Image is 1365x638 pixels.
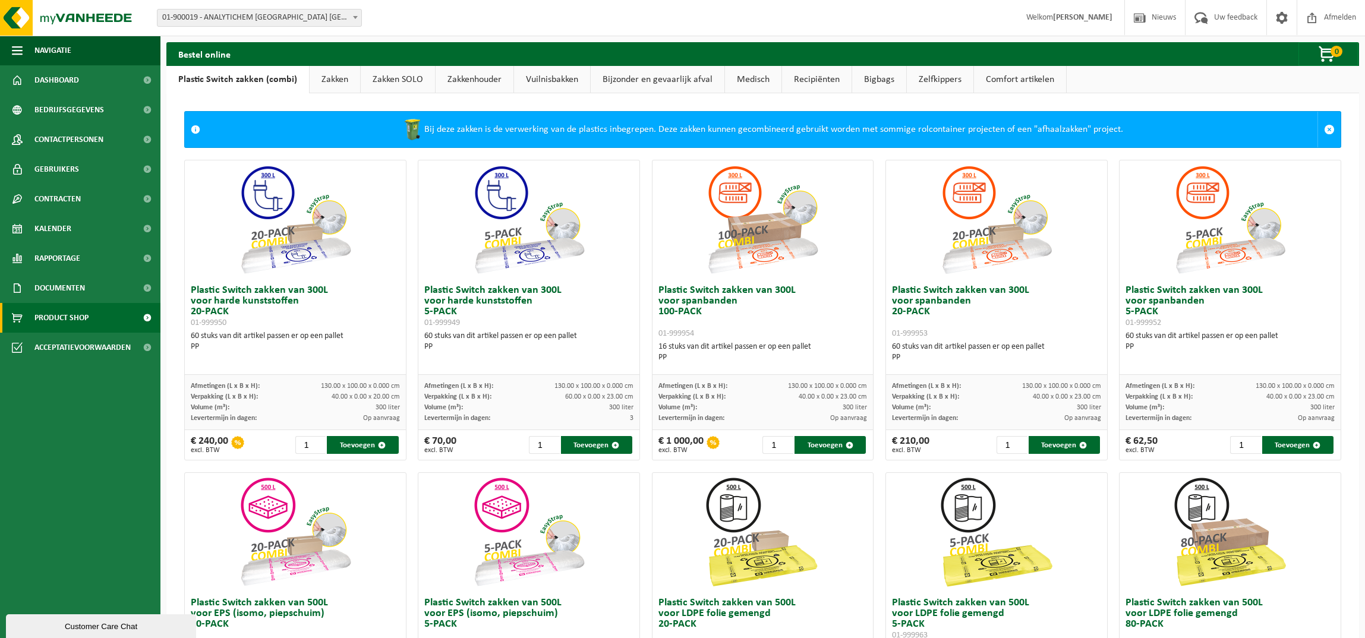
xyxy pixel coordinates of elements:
[561,436,632,454] button: Toevoegen
[892,436,929,454] div: € 210,00
[166,66,309,93] a: Plastic Switch zakken (combi)
[34,125,103,154] span: Contactpersonen
[892,329,928,338] span: 01-999953
[974,66,1066,93] a: Comfort artikelen
[191,285,400,328] h3: Plastic Switch zakken van 300L voor harde kunststoffen 20-PACK
[658,415,724,422] span: Levertermijn in dagen:
[658,383,727,390] span: Afmetingen (L x B x H):
[830,415,867,422] span: Op aanvraag
[907,66,973,93] a: Zelfkippers
[34,333,131,362] span: Acceptatievoorwaarden
[310,66,360,93] a: Zakken
[34,184,81,214] span: Contracten
[782,66,852,93] a: Recipiënten
[892,352,1101,363] div: PP
[1126,404,1164,411] span: Volume (m³):
[363,415,400,422] span: Op aanvraag
[1298,415,1335,422] span: Op aanvraag
[658,352,868,363] div: PP
[34,65,79,95] span: Dashboard
[1298,42,1358,66] button: 0
[892,285,1101,339] h3: Plastic Switch zakken van 300L voor spanbanden 20-PACK
[658,285,868,339] h3: Plastic Switch zakken van 300L voor spanbanden 100-PACK
[361,66,435,93] a: Zakken SOLO
[191,393,258,400] span: Verpakking (L x B x H):
[725,66,781,93] a: Medisch
[1022,383,1101,390] span: 130.00 x 100.00 x 0.000 cm
[424,404,463,411] span: Volume (m³):
[1230,436,1261,454] input: 1
[788,383,867,390] span: 130.00 x 100.00 x 0.000 cm
[997,436,1027,454] input: 1
[424,383,493,390] span: Afmetingen (L x B x H):
[1077,404,1101,411] span: 300 liter
[424,342,633,352] div: PP
[658,404,697,411] span: Volume (m³):
[658,436,704,454] div: € 1 000,00
[236,160,355,279] img: 01-999950
[1126,342,1335,352] div: PP
[529,436,560,454] input: 1
[191,404,229,411] span: Volume (m³):
[852,66,906,93] a: Bigbags
[1064,415,1101,422] span: Op aanvraag
[166,42,242,65] h2: Bestel online
[469,473,588,592] img: 01-999955
[157,10,361,26] span: 01-900019 - ANALYTICHEM BELGIUM NV - ZEDELGEM
[892,393,959,400] span: Verpakking (L x B x H):
[1033,393,1101,400] span: 40.00 x 0.00 x 23.00 cm
[892,415,958,422] span: Levertermijn in dagen:
[191,447,228,454] span: excl. BTW
[892,383,961,390] span: Afmetingen (L x B x H):
[34,36,71,65] span: Navigatie
[658,447,704,454] span: excl. BTW
[191,331,400,352] div: 60 stuks van dit artikel passen er op een pallet
[703,473,822,592] img: 01-999964
[1171,473,1290,592] img: 01-999968
[34,154,79,184] span: Gebruikers
[658,329,694,338] span: 01-999954
[1171,160,1290,279] img: 01-999952
[424,318,460,327] span: 01-999949
[591,66,724,93] a: Bijzonder en gevaarlijk afval
[630,415,633,422] span: 3
[321,383,400,390] span: 130.00 x 100.00 x 0.000 cm
[436,66,513,93] a: Zakkenhouder
[191,318,226,327] span: 01-999950
[609,404,633,411] span: 300 liter
[191,436,228,454] div: € 240,00
[1331,46,1342,57] span: 0
[401,118,424,141] img: WB-0240-HPE-GN-50.png
[424,331,633,352] div: 60 stuks van dit artikel passen er op een pallet
[206,112,1317,147] div: Bij deze zakken is de verwerking van de plastics inbegrepen. Deze zakken kunnen gecombineerd gebr...
[1126,393,1193,400] span: Verpakking (L x B x H):
[1126,285,1335,328] h3: Plastic Switch zakken van 300L voor spanbanden 5-PACK
[554,383,633,390] span: 130.00 x 100.00 x 0.000 cm
[937,473,1056,592] img: 01-999963
[799,393,867,400] span: 40.00 x 0.00 x 23.00 cm
[843,404,867,411] span: 300 liter
[937,160,1056,279] img: 01-999953
[1256,383,1335,390] span: 130.00 x 100.00 x 0.000 cm
[34,273,85,303] span: Documenten
[376,404,400,411] span: 300 liter
[892,447,929,454] span: excl. BTW
[795,436,866,454] button: Toevoegen
[34,303,89,333] span: Product Shop
[295,436,326,454] input: 1
[191,342,400,352] div: PP
[1317,112,1341,147] a: Sluit melding
[1029,436,1100,454] button: Toevoegen
[1126,447,1158,454] span: excl. BTW
[1310,404,1335,411] span: 300 liter
[6,612,198,638] iframe: chat widget
[1126,415,1191,422] span: Levertermijn in dagen:
[1053,13,1112,22] strong: [PERSON_NAME]
[1126,436,1158,454] div: € 62,50
[424,447,456,454] span: excl. BTW
[469,160,588,279] img: 01-999949
[332,393,400,400] span: 40.00 x 0.00 x 20.00 cm
[1126,383,1194,390] span: Afmetingen (L x B x H):
[1262,436,1334,454] button: Toevoegen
